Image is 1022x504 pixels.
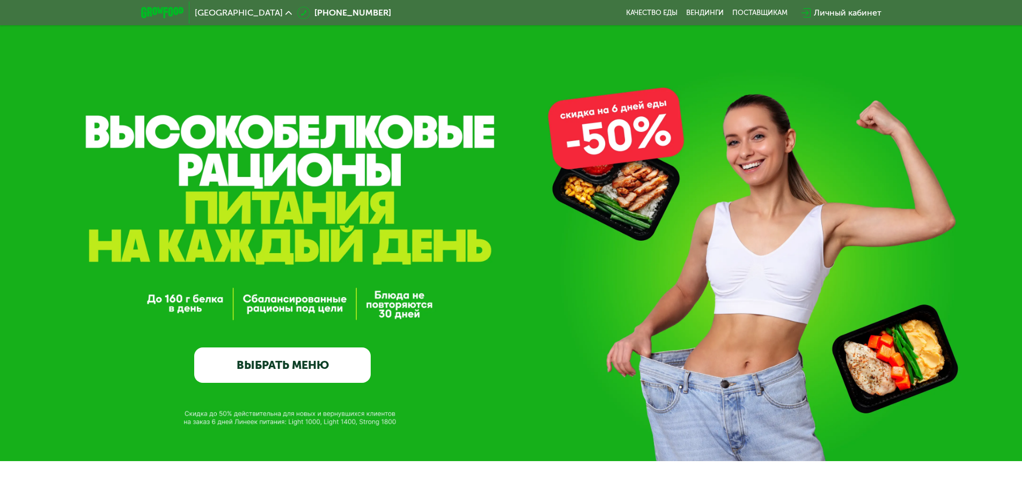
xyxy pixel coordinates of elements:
[195,9,283,17] span: [GEOGRAPHIC_DATA]
[194,347,371,383] a: ВЫБРАТЬ МЕНЮ
[732,9,788,17] div: поставщикам
[814,6,881,19] div: Личный кабинет
[297,6,391,19] a: [PHONE_NUMBER]
[686,9,724,17] a: Вендинги
[626,9,678,17] a: Качество еды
